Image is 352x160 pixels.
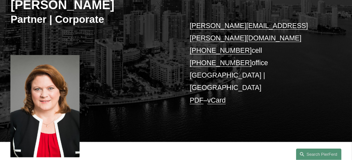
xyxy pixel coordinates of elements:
a: [PERSON_NAME][EMAIL_ADDRESS][PERSON_NAME][DOMAIN_NAME] [190,22,308,42]
a: Search this site [296,149,342,160]
a: [PHONE_NUMBER] [190,47,252,54]
a: vCard [207,96,226,104]
a: PDF [190,96,203,104]
a: [PHONE_NUMBER] [190,59,252,66]
h3: Partner | Corporate [10,13,176,26]
p: cell office [GEOGRAPHIC_DATA] | [GEOGRAPHIC_DATA] – [190,20,328,107]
